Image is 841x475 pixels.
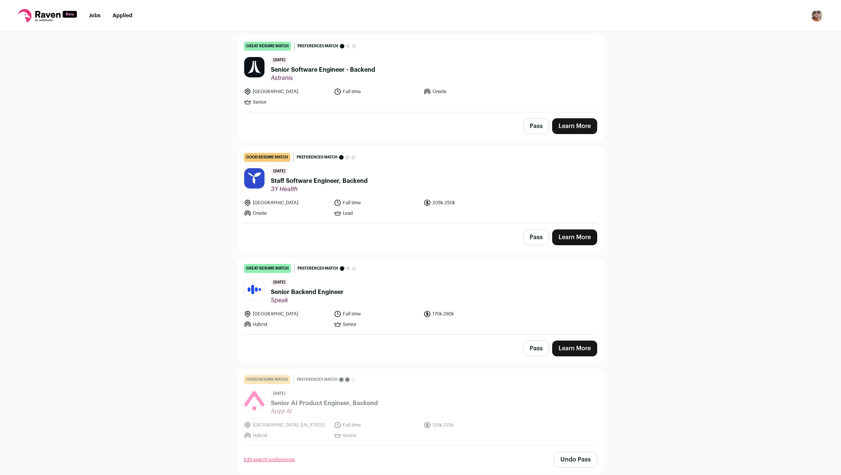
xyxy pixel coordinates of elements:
[271,168,288,175] span: [DATE]
[297,265,338,272] span: Preferences match
[811,10,823,22] img: 2831418-medium_jpg
[523,341,549,356] button: Pass
[334,199,419,207] li: Full time
[244,210,329,217] li: Onsite
[334,421,419,429] li: Full time
[552,118,597,134] a: Learn More
[238,369,603,445] a: good resume match Preferences match [DATE] Senior AI Product Engineer, Backend Arize AI [GEOGRAPH...
[271,399,378,408] span: Senior AI Product Engineer, Backend
[238,258,603,334] a: great resume match Preferences match [DATE] Senior Backend Engineer Speak [GEOGRAPHIC_DATA] Full ...
[244,42,291,51] div: great resume match
[244,88,329,95] li: [GEOGRAPHIC_DATA]
[334,432,419,439] li: Senior
[271,390,288,397] span: [DATE]
[244,199,329,207] li: [GEOGRAPHIC_DATA]
[244,279,264,300] img: 242a75ca13b184d7908051556dd7bcc7e5c61c9a0f8b053cd665d2a9578634e1.jpg
[271,408,378,415] span: Arize AI
[811,10,823,22] button: Open dropdown
[238,147,603,223] a: good resume match Preferences match [DATE] Staff Software Engineer, Backend 3Y Health [GEOGRAPHIC...
[334,88,419,95] li: Full time
[244,421,329,429] li: [GEOGRAPHIC_DATA], [US_STATE]
[271,57,288,64] span: [DATE]
[113,13,132,18] a: Applied
[334,321,419,328] li: Senior
[424,310,509,318] li: 170k-280k
[554,452,597,467] button: Undo Pass
[424,199,509,207] li: 205k-250k
[271,65,375,74] span: Senior Software Engineer - Backend
[244,168,264,188] img: 10495602-1155f5252c74e9b4b3ce21776da9b784-medium_jpg.jpg
[244,321,329,328] li: Hybrid
[244,310,329,318] li: [GEOGRAPHIC_DATA]
[271,185,368,193] span: 3Y Health
[271,74,375,82] span: Astranis
[523,229,549,245] button: Pass
[271,279,288,286] span: [DATE]
[297,42,338,50] span: Preferences match
[297,376,338,383] span: Preferences match
[244,457,295,463] a: Edit search preferences
[271,297,344,304] span: Speak
[244,153,290,162] div: good resume match
[89,13,101,18] a: Jobs
[244,391,264,410] img: 2df527b1dfcb790529c64001013ccbc3539c789b473105b6e2e89f297ed17cd8.png
[297,154,338,161] span: Preferences match
[244,57,264,77] img: 68dba3bc9081990c846d57715f42b135dbd5ff374773d5804bb4299eade37f18.jpg
[523,118,549,134] button: Pass
[424,421,509,429] li: 125k-225k
[244,98,329,106] li: Senior
[238,36,603,112] a: great resume match Preferences match [DATE] Senior Software Engineer - Backend Astranis [GEOGRAPH...
[334,210,419,217] li: Lead
[552,229,597,245] a: Learn More
[271,288,344,297] span: Senior Backend Engineer
[244,375,290,384] div: good resume match
[552,341,597,356] a: Learn More
[271,176,368,185] span: Staff Software Engineer, Backend
[424,88,509,95] li: Onsite
[244,432,329,439] li: Hybrid
[334,310,419,318] li: Full time
[244,264,291,273] div: great resume match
